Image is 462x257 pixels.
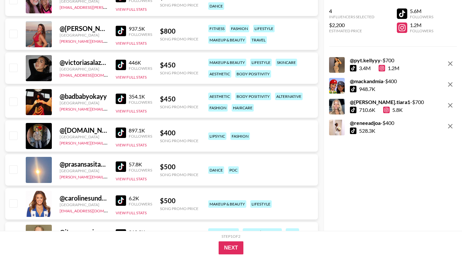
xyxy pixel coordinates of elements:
[253,25,275,32] div: lifestyle
[60,126,108,134] div: @ [DOMAIN_NAME]
[60,207,125,213] a: [EMAIL_ADDRESS][DOMAIN_NAME]
[160,70,198,75] div: Song Promo Price
[410,28,433,33] div: Followers
[160,138,198,143] div: Song Promo Price
[329,8,374,14] div: 4
[208,104,228,112] div: fashion
[160,163,198,171] div: $ 500
[129,168,152,173] div: Followers
[160,37,198,41] div: Song Promo Price
[60,202,108,207] div: [GEOGRAPHIC_DATA]
[129,195,152,202] div: 6.2K
[208,59,246,66] div: makeup & beauty
[116,60,126,70] img: TikTok
[329,28,374,33] div: Estimated Price
[160,206,198,211] div: Song Promo Price
[275,93,303,100] div: alternative
[208,166,224,174] div: dance
[60,100,108,105] div: [GEOGRAPHIC_DATA]
[379,65,399,71] div: 1.2M
[116,229,126,240] img: TikTok
[60,228,108,236] div: @ itsvegansis
[60,92,108,100] div: @ badbabyokayy
[208,70,231,78] div: aesthetic
[232,104,254,112] div: haircare
[129,161,152,168] div: 57.8K
[60,134,108,139] div: [GEOGRAPHIC_DATA]
[60,38,156,44] a: [PERSON_NAME][EMAIL_ADDRESS][DOMAIN_NAME]
[129,100,152,105] div: Followers
[235,93,271,100] div: body positivity
[116,195,126,206] img: TikTok
[350,99,424,105] div: - $ 700
[286,228,299,236] div: asmr
[444,99,457,112] button: remove
[250,59,272,66] div: lifestyle
[276,59,297,66] div: skincare
[129,127,152,134] div: 897.1K
[228,166,239,174] div: poc
[208,228,239,236] div: food & drink
[116,75,147,80] button: View Full Stats
[350,57,381,63] strong: @ pyt.kellyyy
[243,228,282,236] div: health / wellness
[230,132,250,140] div: fashion
[359,86,375,92] div: 948.7K
[116,94,126,104] img: TikTok
[129,134,152,139] div: Followers
[410,14,433,19] div: Followers
[230,25,249,32] div: fashion
[129,25,152,32] div: 937.5K
[129,202,152,206] div: Followers
[129,32,152,37] div: Followers
[208,25,226,32] div: fitness
[60,67,108,71] div: [GEOGRAPHIC_DATA]
[160,95,198,103] div: $ 450
[116,7,147,12] button: View Full Stats
[359,107,375,113] div: 710.6K
[444,78,457,91] button: remove
[60,71,125,78] a: [EMAIL_ADDRESS][DOMAIN_NAME]
[60,4,156,10] a: [EMAIL_ADDRESS][PERSON_NAME][DOMAIN_NAME]
[329,14,374,19] div: Influencers Selected
[250,200,272,208] div: lifestyle
[60,160,108,168] div: @ prasansasitaula
[383,107,403,113] div: 5.8K
[60,173,156,179] a: [PERSON_NAME][EMAIL_ADDRESS][DOMAIN_NAME]
[129,66,152,71] div: Followers
[160,61,198,69] div: $ 450
[60,24,108,33] div: @ [PERSON_NAME].[PERSON_NAME]
[116,41,147,46] button: View Full Stats
[222,234,240,239] div: Step 1 of 2
[350,99,410,105] strong: @ [PERSON_NAME].tiara1
[219,241,244,254] button: Next
[350,57,399,64] div: - $ 700
[208,2,224,10] div: dance
[350,120,381,126] strong: @ reneeadjoa
[129,93,152,100] div: 354.1K
[410,22,433,28] div: 1.2M
[60,33,108,38] div: [GEOGRAPHIC_DATA]
[116,128,126,138] img: TikTok
[116,210,147,215] button: View Full Stats
[208,93,231,100] div: aesthetic
[160,3,198,8] div: Song Promo Price
[160,27,198,35] div: $ 800
[60,168,108,173] div: [GEOGRAPHIC_DATA]
[116,176,147,181] button: View Full Stats
[160,104,198,109] div: Song Promo Price
[160,172,198,177] div: Song Promo Price
[60,58,108,67] div: @ victoriasalazarf
[129,59,152,66] div: 446K
[350,78,383,84] strong: @ mackandmia
[60,194,108,202] div: @ carolinesundvold0
[250,36,267,44] div: travel
[116,161,126,172] img: TikTok
[60,105,156,112] a: [PERSON_NAME][EMAIL_ADDRESS][DOMAIN_NAME]
[410,8,433,14] div: 5.6M
[208,200,246,208] div: makeup & beauty
[116,143,147,147] button: View Full Stats
[60,139,156,145] a: [PERSON_NAME][EMAIL_ADDRESS][DOMAIN_NAME]
[329,22,374,28] div: $2,200
[350,120,394,126] div: - $ 400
